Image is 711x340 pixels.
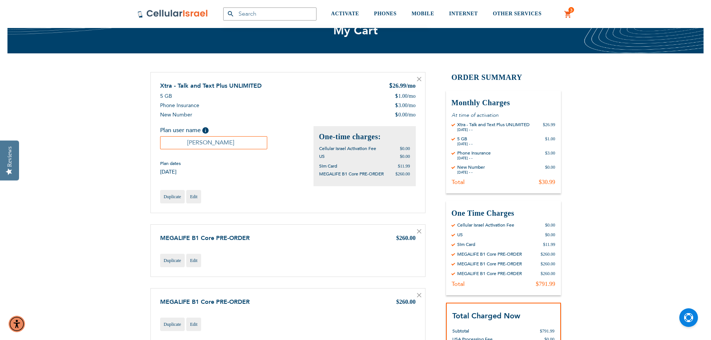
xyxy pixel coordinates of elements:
[160,82,262,90] a: Xtra - Talk and Text Plus UNLIMITED
[395,102,398,109] span: $
[160,318,185,331] a: Duplicate
[190,322,197,327] span: Edit
[190,194,197,199] span: Edit
[457,150,491,156] div: Phone Insurance
[396,299,416,305] span: $260.00
[493,11,542,16] span: OTHER SERVICES
[389,82,416,91] div: 26.99
[396,171,410,177] span: $260.00
[452,112,555,119] p: At time of activation
[541,271,555,277] div: $260.00
[457,170,485,175] div: [DATE] - -
[160,93,172,100] span: 5 GB
[408,93,416,100] span: /mo
[457,222,514,228] div: Cellular Israel Activation Fee
[395,102,415,109] div: 3.00
[319,153,325,159] span: US
[398,163,410,169] span: $11.99
[457,261,522,267] div: MEGALIFE B1 Core PRE-ORDER
[457,164,485,170] div: New Number
[160,234,250,242] a: MEGALIFE B1 Core PRE-ORDER
[202,127,209,134] span: Help
[449,11,478,16] span: INTERNET
[446,72,561,83] h2: Order Summary
[452,98,555,108] h3: Monthly Charges
[457,271,522,277] div: MEGALIFE B1 Core PRE-ORDER
[160,111,192,118] span: New Number
[541,261,555,267] div: $260.00
[457,232,463,238] div: US
[164,258,181,263] span: Duplicate
[395,111,415,119] div: 0.00
[186,254,201,267] a: Edit
[545,136,555,146] div: $1.00
[333,23,378,38] span: My Cart
[160,190,185,203] a: Duplicate
[408,102,416,109] span: /mo
[545,150,555,160] div: $3.00
[319,146,376,152] span: Cellular Israel Activation Fee
[6,146,13,167] div: Reviews
[452,178,465,186] div: Total
[452,280,465,288] div: Total
[457,122,530,128] div: Xtra - Talk and Text Plus UNLIMITED
[400,154,410,159] span: $0.00
[457,241,475,247] div: Sim Card
[400,146,410,151] span: $0.00
[160,298,250,306] a: MEGALIFE B1 Core PRE-ORDER
[9,316,25,332] div: Accessibility Menu
[331,11,359,16] span: ACTIVATE
[564,10,572,19] a: 3
[186,318,201,331] a: Edit
[457,136,473,142] div: 5 GB
[160,126,201,134] span: Plan user name
[395,111,398,119] span: $
[406,82,416,89] span: /mo
[223,7,316,21] input: Search
[319,163,337,169] span: Sim Card
[543,122,555,132] div: $26.99
[395,93,415,100] div: 1.00
[374,11,397,16] span: PHONES
[160,254,185,267] a: Duplicate
[545,222,555,228] div: $0.00
[164,194,181,199] span: Duplicate
[545,164,555,175] div: $0.00
[164,322,181,327] span: Duplicate
[412,11,434,16] span: MOBILE
[319,132,410,142] h2: One-time charges:
[457,251,522,257] div: MEGALIFE B1 Core PRE-ORDER
[543,241,555,247] div: $11.99
[539,178,555,186] div: $30.99
[457,156,491,160] div: [DATE] - -
[457,142,473,146] div: [DATE] - -
[536,280,555,288] div: $791.99
[319,171,384,177] span: MEGALIFE B1 Core PRE-ORDER
[541,251,555,257] div: $260.00
[395,93,398,100] span: $
[452,311,520,321] strong: Total Charged Now
[408,111,416,119] span: /mo
[137,9,208,18] img: Cellular Israel Logo
[396,235,416,241] span: $260.00
[160,102,199,109] span: Phone Insurance
[540,328,555,334] span: $791.99
[457,128,530,132] div: [DATE] - -
[452,321,516,335] th: Subtotal
[570,7,573,13] span: 3
[190,258,197,263] span: Edit
[452,208,555,218] h3: One Time Charges
[186,190,201,203] a: Edit
[545,232,555,238] div: $0.00
[389,82,393,91] span: $
[160,168,181,175] span: [DATE]
[160,160,181,166] span: Plan dates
